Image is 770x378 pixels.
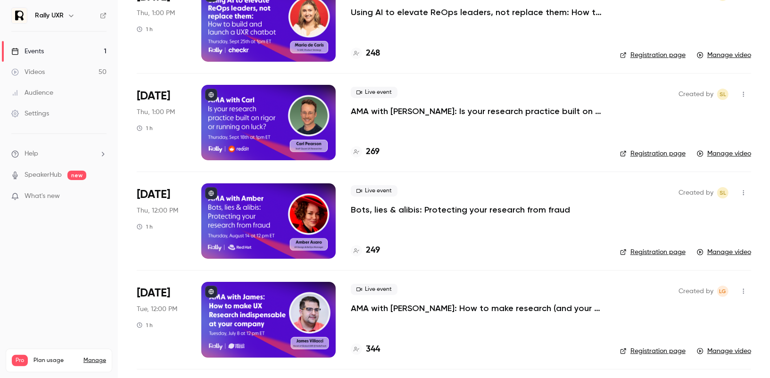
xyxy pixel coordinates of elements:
[351,244,380,257] a: 249
[679,89,713,100] span: Created by
[717,89,729,100] span: Sydney Lawson
[351,343,380,356] a: 344
[83,357,106,364] a: Manage
[366,343,380,356] h4: 344
[11,149,107,159] li: help-dropdown-opener
[137,89,170,104] span: [DATE]
[137,124,153,132] div: 1 h
[25,149,38,159] span: Help
[351,47,380,60] a: 248
[351,106,605,117] a: AMA with [PERSON_NAME]: Is your research practice built on rigor or running on luck?
[137,25,153,33] div: 1 h
[679,187,713,198] span: Created by
[679,286,713,297] span: Created by
[351,87,397,98] span: Live event
[351,303,605,314] a: AMA with [PERSON_NAME]: How to make research (and your research team) indispensable at your company
[137,187,170,202] span: [DATE]
[351,146,380,158] a: 269
[67,171,86,180] span: new
[12,8,27,23] img: Rally UXR
[137,183,186,259] div: Aug 14 Thu, 12:00 PM (America/Toronto)
[11,67,45,77] div: Videos
[717,187,729,198] span: Sydney Lawson
[697,247,751,257] a: Manage video
[620,149,686,158] a: Registration page
[35,11,64,20] h6: Rally UXR
[137,321,153,329] div: 1 h
[25,170,62,180] a: SpeakerHub
[11,47,44,56] div: Events
[351,284,397,295] span: Live event
[137,223,153,230] div: 1 h
[33,357,78,364] span: Plan usage
[137,282,186,357] div: Jul 8 Tue, 12:00 PM (America/New York)
[351,7,605,18] a: Using AI to elevate ReOps leaders, not replace them: How to build and launch a UXR chatbot
[720,286,727,297] span: LG
[11,88,53,98] div: Audience
[366,244,380,257] h4: 249
[11,109,49,118] div: Settings
[25,191,60,201] span: What's new
[351,185,397,197] span: Live event
[137,107,175,117] span: Thu, 1:00 PM
[697,50,751,60] a: Manage video
[95,192,107,201] iframe: Noticeable Trigger
[697,346,751,356] a: Manage video
[366,47,380,60] h4: 248
[137,206,178,215] span: Thu, 12:00 PM
[620,346,686,356] a: Registration page
[137,8,175,18] span: Thu, 1:00 PM
[697,149,751,158] a: Manage video
[366,146,380,158] h4: 269
[137,304,177,314] span: Tue, 12:00 PM
[137,286,170,301] span: [DATE]
[720,89,726,100] span: SL
[717,286,729,297] span: Lauren Gibson
[620,50,686,60] a: Registration page
[351,204,570,215] a: Bots, lies & alibis: Protecting your research from fraud
[720,187,726,198] span: SL
[137,85,186,160] div: Sep 18 Thu, 1:00 PM (America/Toronto)
[620,247,686,257] a: Registration page
[12,355,28,366] span: Pro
